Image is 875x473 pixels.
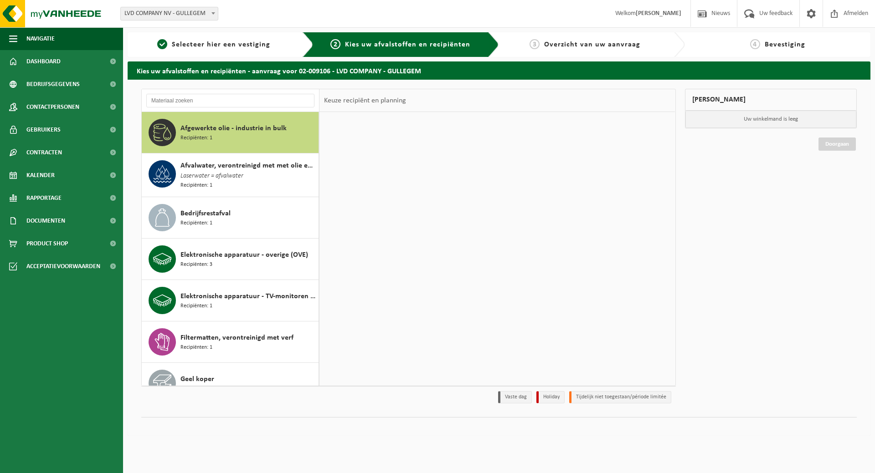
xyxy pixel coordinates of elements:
[142,153,319,197] button: Afvalwater, verontreinigd met met olie en chemicaliën Laserwater = afvalwater Recipiënten: 1
[142,239,319,280] button: Elektronische apparatuur - overige (OVE) Recipiënten: 3
[180,260,212,269] span: Recipiënten: 3
[180,374,214,385] span: Geel koper
[544,41,640,48] span: Overzicht van uw aanvraag
[180,291,316,302] span: Elektronische apparatuur - TV-monitoren (TVM)
[180,249,308,260] span: Elektronische apparatuur - overige (OVE)
[120,7,218,20] span: LVD COMPANY NV - GULLEGEM
[569,391,671,403] li: Tijdelijk niet toegestaan/période limitée
[121,7,218,20] span: LVD COMPANY NV - GULLEGEM
[26,118,61,141] span: Gebruikers
[319,89,411,112] div: Keuze recipiënt en planning
[157,39,167,49] span: 1
[132,39,295,50] a: 1Selecteer hier een vestiging
[180,208,231,219] span: Bedrijfsrestafval
[180,123,287,134] span: Afgewerkte olie - industrie in bulk
[26,255,100,278] span: Acceptatievoorwaarden
[142,321,319,363] button: Filtermatten, verontreinigd met verf Recipiënten: 1
[172,41,270,48] span: Selecteer hier een vestiging
[142,112,319,153] button: Afgewerkte olie - industrie in bulk Recipiënten: 1
[142,280,319,321] button: Elektronische apparatuur - TV-monitoren (TVM) Recipiënten: 1
[685,111,857,128] p: Uw winkelmand is leeg
[180,302,212,310] span: Recipiënten: 1
[128,61,870,79] h2: Kies uw afvalstoffen en recipiënten - aanvraag voor 02-009106 - LVD COMPANY - GULLEGEM
[345,41,470,48] span: Kies uw afvalstoffen en recipiënten
[765,41,805,48] span: Bevestiging
[26,96,79,118] span: Contactpersonen
[142,197,319,239] button: Bedrijfsrestafval Recipiënten: 1
[498,391,532,403] li: Vaste dag
[26,187,62,209] span: Rapportage
[530,39,540,49] span: 3
[142,363,319,404] button: Geel koper Recipiënten: 1
[330,39,340,49] span: 2
[26,209,65,232] span: Documenten
[536,391,565,403] li: Holiday
[146,94,314,107] input: Materiaal zoeken
[180,332,293,343] span: Filtermatten, verontreinigd met verf
[180,160,316,171] span: Afvalwater, verontreinigd met met olie en chemicaliën
[180,343,212,352] span: Recipiënten: 1
[818,137,856,151] a: Doorgaan
[180,385,212,393] span: Recipiënten: 1
[685,89,857,111] div: [PERSON_NAME]
[180,219,212,228] span: Recipiënten: 1
[26,73,80,96] span: Bedrijfsgegevens
[636,10,681,17] strong: [PERSON_NAME]
[180,171,243,181] span: Laserwater = afvalwater
[26,27,55,50] span: Navigatie
[26,164,55,187] span: Kalender
[180,181,212,190] span: Recipiënten: 1
[180,134,212,142] span: Recipiënten: 1
[26,50,61,73] span: Dashboard
[750,39,760,49] span: 4
[26,232,68,255] span: Product Shop
[26,141,62,164] span: Contracten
